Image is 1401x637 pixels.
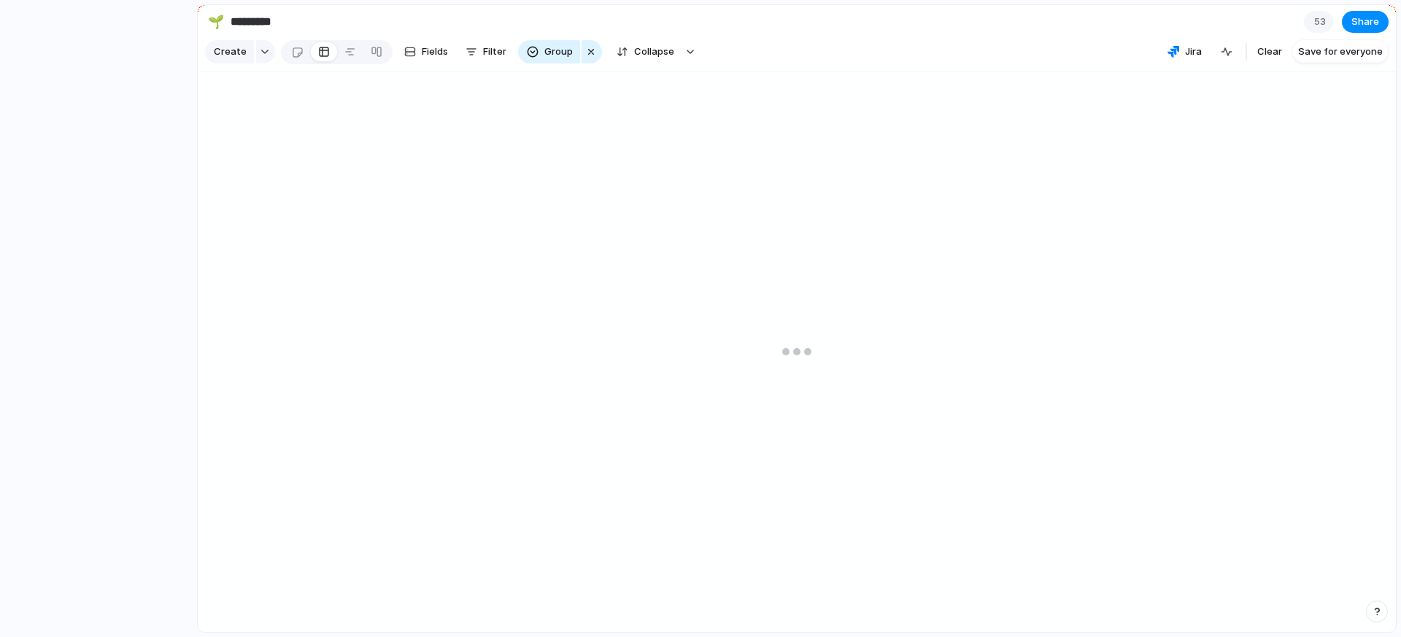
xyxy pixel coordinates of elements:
button: Filter [460,40,512,63]
span: Create [214,45,247,59]
button: Collapse [608,40,682,63]
button: Clear [1251,40,1288,63]
span: Save for everyone [1298,45,1383,59]
span: Collapse [634,45,674,59]
button: Group [518,40,580,63]
button: Create [205,40,254,63]
span: Clear [1257,45,1282,59]
button: Save for everyone [1292,40,1389,63]
span: 53 [1314,15,1330,29]
button: Fields [398,40,454,63]
button: Share [1342,11,1389,33]
span: Jira [1185,45,1202,59]
div: 🌱 [208,12,224,31]
span: Filter [483,45,506,59]
span: Share [1351,15,1379,29]
span: Group [544,45,573,59]
button: 🌱 [204,10,228,34]
span: Fields [422,45,448,59]
button: Jira [1162,41,1208,63]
